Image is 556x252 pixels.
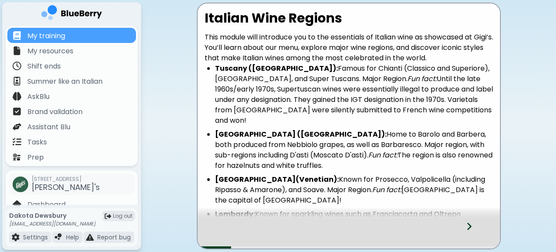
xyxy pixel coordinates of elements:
[13,46,21,55] img: file icon
[368,150,397,160] em: Fun fact:
[13,107,21,116] img: file icon
[66,233,79,241] p: Help
[205,32,493,63] p: This module will introduce you to the essentials of Italian wine as showcased at Gigi’s. You’ll l...
[41,5,102,23] img: company logo
[27,122,70,132] p: Assistant Blu
[13,153,21,161] img: file icon
[205,10,493,26] h2: Italian Wine Regions
[27,152,44,163] p: Prep
[105,213,111,219] img: logout
[13,177,28,192] img: company thumbnail
[9,212,96,219] p: Dakota Dewsbury
[27,137,47,147] p: Tasks
[215,174,493,206] li: Known for Prosecco, Valpolicella (including Ripasso & Amarone), and Soave. Major Region. [GEOGRAP...
[215,129,493,171] li: Home to Barolo and Barbera, both produced from Nebbiolo grapes, as well as Barbaresco. Major regi...
[13,31,21,40] img: file icon
[27,200,66,210] p: Dashboard
[113,213,132,219] span: Log out
[407,74,437,84] em: Fun fact:
[12,233,20,241] img: file icon
[13,77,21,85] img: file icon
[32,176,100,183] span: [STREET_ADDRESS]
[13,62,21,70] img: file icon
[215,63,493,126] li: Famous for Chianti (Classico and Superiore), [GEOGRAPHIC_DATA], and Super Tuscans. Major Region. ...
[9,220,96,227] p: [EMAIL_ADDRESS][DOMAIN_NAME]
[13,92,21,101] img: file icon
[55,233,63,241] img: file icon
[32,182,100,193] span: [PERSON_NAME]'s
[372,185,401,195] em: Fun fact:
[13,122,21,131] img: file icon
[27,46,73,56] p: My resources
[215,63,338,73] strong: Tuscany ([GEOGRAPHIC_DATA]):
[215,174,339,184] strong: [GEOGRAPHIC_DATA](Venetian):
[27,92,50,102] p: AskBlu
[27,107,83,117] p: Brand validation
[13,137,21,146] img: file icon
[27,76,103,87] p: Summer like an Italian
[13,200,21,209] img: file icon
[23,233,48,241] p: Settings
[27,61,61,72] p: Shift ends
[27,31,65,41] p: My training
[215,129,387,139] strong: [GEOGRAPHIC_DATA] ([GEOGRAPHIC_DATA]):
[86,233,94,241] img: file icon
[97,233,131,241] p: Report bug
